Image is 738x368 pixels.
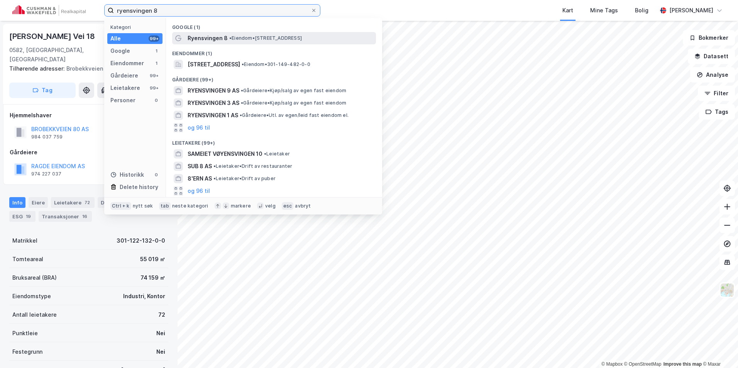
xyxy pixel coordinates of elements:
[188,34,228,43] span: Ryensvingen 8
[117,236,165,245] div: 301-122-132-0-0
[172,203,208,209] div: neste kategori
[153,48,159,54] div: 1
[153,172,159,178] div: 0
[231,203,251,209] div: markere
[166,71,382,84] div: Gårdeiere (99+)
[156,329,165,338] div: Nei
[39,211,92,222] div: Transaksjoner
[669,6,713,15] div: [PERSON_NAME]
[188,111,238,120] span: RYENSVINGEN 1 AS
[24,213,32,220] div: 19
[188,60,240,69] span: [STREET_ADDRESS]
[213,176,216,181] span: •
[140,255,165,264] div: 55 019 ㎡
[153,97,159,103] div: 0
[241,88,243,93] span: •
[12,310,57,319] div: Antall leietakere
[12,236,37,245] div: Matrikkel
[664,361,702,367] a: Improve this map
[264,151,266,157] span: •
[188,186,210,196] button: og 96 til
[9,197,25,208] div: Info
[51,197,95,208] div: Leietakere
[265,203,276,209] div: velg
[188,123,210,132] button: og 96 til
[110,202,131,210] div: Ctrl + k
[690,67,735,83] button: Analyse
[295,203,311,209] div: avbryt
[10,111,168,120] div: Hjemmelshaver
[98,197,136,208] div: Datasett
[264,151,290,157] span: Leietaker
[213,163,292,169] span: Leietaker • Drift av restauranter
[110,34,121,43] div: Alle
[149,85,159,91] div: 99+
[166,44,382,58] div: Eiendommer (1)
[282,202,294,210] div: esc
[9,30,96,42] div: [PERSON_NAME] Vei 18
[213,176,276,182] span: Leietaker • Drift av puber
[110,59,144,68] div: Eiendommer
[241,100,346,106] span: Gårdeiere • Kjøp/salg av egen fast eiendom
[166,18,382,32] div: Google (1)
[240,112,242,118] span: •
[241,100,243,106] span: •
[188,86,239,95] span: RYENSVINGEN 9 AS
[188,149,262,159] span: SAMEIET VØYENSVINGEN 10
[110,96,135,105] div: Personer
[140,273,165,282] div: 74 159 ㎡
[153,60,159,66] div: 1
[110,170,144,179] div: Historikk
[123,292,165,301] div: Industri, Kontor
[31,134,63,140] div: 984 037 759
[213,163,216,169] span: •
[240,112,349,118] span: Gårdeiere • Utl. av egen/leid fast eiendom el.
[12,292,51,301] div: Eiendomstype
[188,98,239,108] span: RYENSVINGEN 3 AS
[149,35,159,42] div: 99+
[9,64,162,73] div: Brobekkveien 80
[635,6,648,15] div: Bolig
[149,73,159,79] div: 99+
[590,6,618,15] div: Mine Tags
[156,347,165,356] div: Nei
[10,148,168,157] div: Gårdeiere
[562,6,573,15] div: Kart
[9,211,36,222] div: ESG
[166,134,382,148] div: Leietakere (99+)
[699,331,738,368] iframe: Chat Widget
[12,273,57,282] div: Bruksareal (BRA)
[29,197,48,208] div: Eiere
[242,61,310,68] span: Eiendom • 301-149-482-0-0
[188,162,212,171] span: SUB 8 AS
[133,203,153,209] div: nytt søk
[188,174,212,183] span: 8'ERN AS
[624,361,662,367] a: OpenStreetMap
[242,61,244,67] span: •
[12,347,42,356] div: Festegrunn
[110,83,140,93] div: Leietakere
[699,331,738,368] div: Kontrollprogram for chat
[12,255,43,264] div: Tomteareal
[31,171,61,177] div: 974 227 037
[83,199,91,206] div: 72
[229,35,302,41] span: Eiendom • [STREET_ADDRESS]
[12,5,86,16] img: cushman-wakefield-realkapital-logo.202ea83816669bd177139c58696a8fa1.svg
[9,46,108,64] div: 0582, [GEOGRAPHIC_DATA], [GEOGRAPHIC_DATA]
[110,46,130,56] div: Google
[688,49,735,64] button: Datasett
[159,202,171,210] div: tab
[9,83,76,98] button: Tag
[720,283,735,297] img: Z
[229,35,232,41] span: •
[12,329,38,338] div: Punktleie
[601,361,623,367] a: Mapbox
[81,213,89,220] div: 16
[158,310,165,319] div: 72
[110,24,162,30] div: Kategori
[241,88,346,94] span: Gårdeiere • Kjøp/salg av egen fast eiendom
[698,86,735,101] button: Filter
[110,71,138,80] div: Gårdeiere
[699,104,735,120] button: Tags
[9,65,66,72] span: Tilhørende adresser:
